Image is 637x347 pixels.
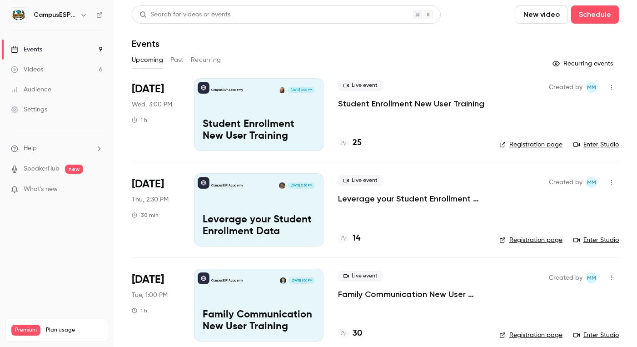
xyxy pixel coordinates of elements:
[549,272,582,283] span: Created by
[499,140,562,149] a: Registration page
[338,289,485,300] a: Family Communication New User Training
[549,82,582,93] span: Created by
[338,193,485,204] a: Leverage your Student Enrollment Data
[338,232,360,245] a: 14
[586,82,597,93] span: Mairin Matthews
[132,195,169,204] span: Thu, 2:30 PM
[132,116,147,124] div: 1 h
[211,88,243,92] p: CampusESP Academy
[499,331,562,340] a: Registration page
[132,177,164,191] span: [DATE]
[587,82,596,93] span: MM
[11,105,47,114] div: Settings
[573,140,619,149] a: Enter Studio
[288,182,314,189] span: [DATE] 2:30 PM
[24,144,37,153] span: Help
[132,82,164,96] span: [DATE]
[338,80,383,91] span: Live event
[194,78,323,151] a: Student Enrollment New User TrainingCampusESP AcademyMairin Matthews[DATE] 3:00 PMStudent Enrollm...
[203,119,315,142] p: Student Enrollment New User Training
[24,185,58,194] span: What's new
[289,277,314,284] span: [DATE] 1:00 PM
[46,327,102,334] span: Plan usage
[587,177,596,188] span: MM
[11,45,42,54] div: Events
[132,38,159,49] h1: Events
[211,278,243,283] p: CampusESP Academy
[211,183,243,188] p: CampusESP Academy
[11,85,51,94] div: Audience
[279,182,285,189] img: Mira Gandhi
[132,211,159,219] div: 30 min
[288,87,314,93] span: [DATE] 3:00 PM
[11,65,43,74] div: Videos
[353,137,362,149] h4: 25
[132,272,164,287] span: [DATE]
[11,325,40,336] span: Premium
[132,291,168,300] span: Tue, 1:00 PM
[353,327,362,340] h4: 30
[353,232,360,245] h4: 14
[586,272,597,283] span: Mairin Matthews
[499,236,562,245] a: Registration page
[24,164,60,174] a: SpeakerHub
[338,137,362,149] a: 25
[11,8,26,22] img: CampusESP Academy
[549,177,582,188] span: Created by
[132,307,147,314] div: 1 h
[587,272,596,283] span: MM
[338,175,383,186] span: Live event
[571,5,619,24] button: Schedule
[203,214,315,238] p: Leverage your Student Enrollment Data
[139,10,230,20] div: Search for videos or events
[516,5,567,24] button: New video
[132,53,163,67] button: Upcoming
[191,53,221,67] button: Recurring
[586,177,597,188] span: Mairin Matthews
[34,10,76,20] h6: CampusESP Academy
[338,327,362,340] a: 30
[338,98,484,109] a: Student Enrollment New User Training
[194,173,323,246] a: Leverage your Student Enrollment DataCampusESP AcademyMira Gandhi[DATE] 2:30 PMLeverage your Stud...
[132,100,172,109] span: Wed, 3:00 PM
[338,271,383,282] span: Live event
[132,269,179,342] div: Aug 19 Tue, 1:00 PM (America/New York)
[203,309,315,333] p: Family Communication New User Training
[65,165,83,174] span: new
[548,56,619,71] button: Recurring events
[280,277,286,284] img: Albert Perera
[132,78,179,151] div: Aug 13 Wed, 3:00 PM (America/New York)
[194,269,323,342] a: Family Communication New User TrainingCampusESP AcademyAlbert Perera[DATE] 1:00 PMFamily Communic...
[170,53,184,67] button: Past
[11,144,103,153] li: help-dropdown-opener
[132,173,179,246] div: Aug 14 Thu, 2:30 PM (America/New York)
[279,87,285,93] img: Mairin Matthews
[573,236,619,245] a: Enter Studio
[573,331,619,340] a: Enter Studio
